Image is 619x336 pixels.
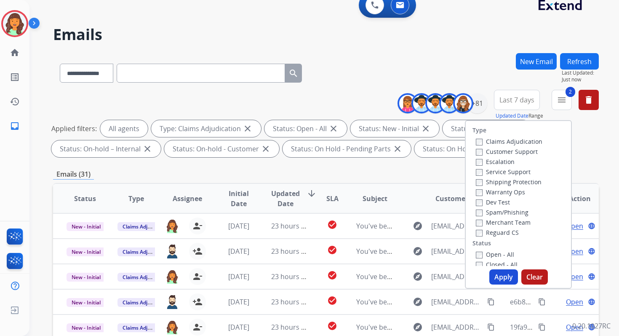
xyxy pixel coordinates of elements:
div: Status: New - Initial [350,120,439,137]
span: [DATE] [228,323,249,332]
img: agent-avatar [165,295,179,309]
span: Open [566,221,583,231]
div: Status: On Hold - Servicers [414,140,527,157]
label: Type [472,126,486,134]
mat-icon: person_add [192,246,203,256]
span: 23 hours ago [271,297,313,306]
th: Action [547,184,599,213]
span: [EMAIL_ADDRESS][DOMAIN_NAME] [431,297,483,307]
label: Customer Support [476,148,538,156]
span: Open [566,271,583,282]
span: [EMAIL_ADDRESS][DOMAIN_NAME] [431,271,483,282]
button: Last 7 days [494,90,540,110]
input: Reguard CS [476,230,483,237]
img: agent-avatar [165,269,179,284]
label: Escalation [476,158,515,166]
input: Open - All [476,252,483,258]
mat-icon: explore [413,221,423,231]
span: 23 hours ago [271,221,313,231]
span: [EMAIL_ADDRESS][DOMAIN_NAME] [431,221,483,231]
span: Last 7 days [499,98,534,102]
mat-icon: inbox [10,121,20,131]
mat-icon: content_copy [538,323,546,331]
label: Service Support [476,168,531,176]
mat-icon: content_copy [538,298,546,306]
span: Assignee [173,194,202,204]
mat-icon: explore [413,297,423,307]
p: 0.20.1027RC [572,321,611,331]
span: SLA [326,194,339,204]
label: Dev Test [476,198,510,206]
span: Claims Adjudication [117,247,175,256]
span: Status [74,194,96,204]
mat-icon: explore [413,322,423,332]
mat-icon: close [142,144,152,154]
button: Refresh [560,53,599,70]
img: agent-avatar [165,320,179,334]
mat-icon: close [421,124,431,134]
mat-icon: check_circle [327,296,337,306]
img: agent-avatar [165,244,179,258]
mat-icon: close [261,144,271,154]
div: +81 [467,93,487,113]
span: New - Initial [67,323,106,332]
mat-icon: language [588,247,595,255]
span: Range [496,112,543,119]
label: Merchant Team [476,218,531,226]
button: Apply [489,269,518,285]
button: 2 [552,90,572,110]
span: New - Initial [67,222,106,231]
img: agent-avatar [165,219,179,233]
input: Dev Test [476,199,483,206]
div: Status: On-hold – Internal [51,140,161,157]
span: Claims Adjudication [117,273,175,282]
span: Type [128,194,144,204]
span: Updated Date [271,188,300,209]
div: All agents [100,120,148,137]
mat-icon: close [243,124,253,134]
mat-icon: home [10,48,20,58]
span: Claims Adjudication [117,298,175,307]
p: Applied filters: [51,124,97,134]
span: New - Initial [67,247,106,256]
div: Status: On Hold - Pending Parts [283,140,411,157]
span: Initial Date [220,188,257,209]
span: 23 hours ago [271,272,313,281]
label: Spam/Phishing [476,208,528,216]
span: [DATE] [228,221,249,231]
mat-icon: content_copy [487,323,495,331]
span: You've been assigned a new service order: a1efa05e-48ef-4aa5-8a98-5a3e948413f5 [356,247,617,256]
label: Closed - All [476,261,518,269]
span: New - Initial [67,298,106,307]
label: Status [472,239,491,247]
span: [EMAIL_ADDRESS][DOMAIN_NAME] [431,246,483,256]
mat-icon: arrow_downward [307,188,317,199]
mat-icon: explore [413,271,423,282]
input: Closed - All [476,262,483,269]
p: Emails (31) [53,169,94,180]
mat-icon: explore [413,246,423,256]
button: Clear [521,269,548,285]
input: Service Support [476,169,483,176]
input: Escalation [476,159,483,166]
mat-icon: person_remove [192,271,203,282]
span: New - Initial [67,273,106,282]
input: Spam/Phishing [476,210,483,216]
mat-icon: delete [584,95,594,105]
span: Subject [363,194,387,204]
span: [EMAIL_ADDRESS][DOMAIN_NAME] [431,322,483,332]
mat-icon: close [392,144,403,154]
div: Status: On-hold - Customer [164,140,279,157]
h2: Emails [53,26,599,43]
span: Last Updated: [562,70,599,76]
input: Customer Support [476,149,483,156]
mat-icon: close [328,124,339,134]
mat-icon: history [10,97,20,107]
mat-icon: check_circle [327,270,337,280]
mat-icon: language [588,298,595,306]
mat-icon: language [588,273,595,280]
input: Shipping Protection [476,179,483,186]
label: Warranty Ops [476,188,525,196]
img: avatar [3,12,27,35]
span: Open [566,246,583,256]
